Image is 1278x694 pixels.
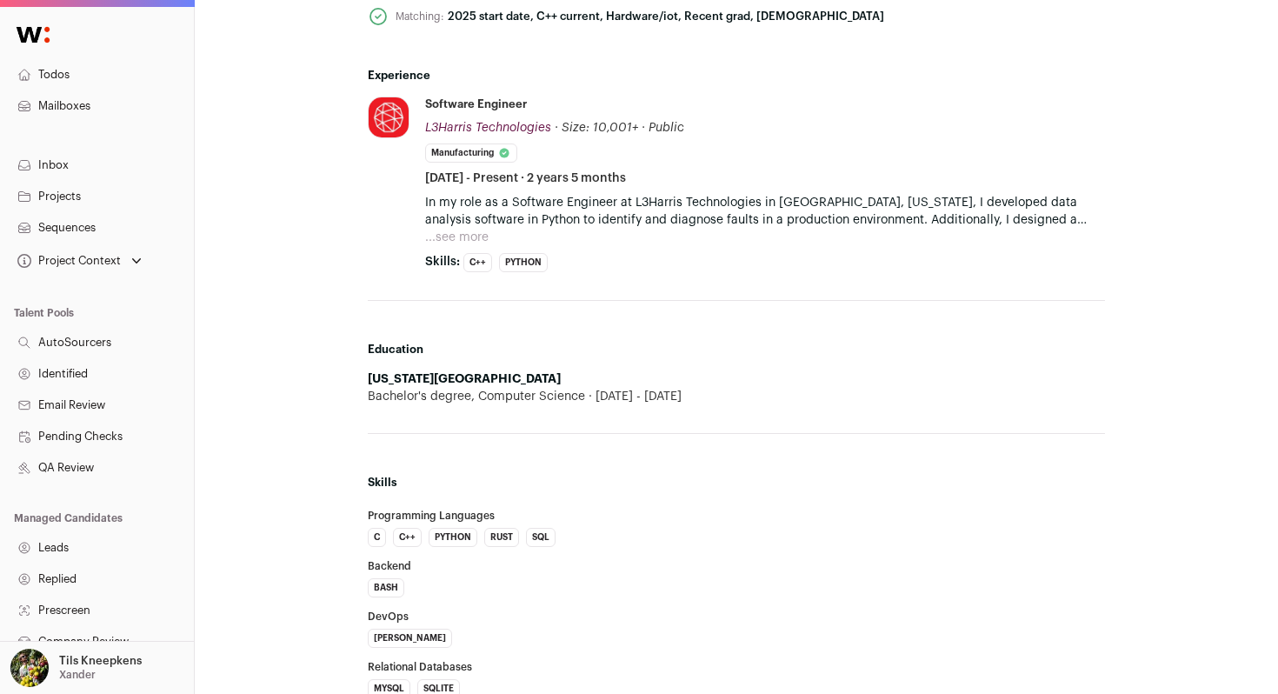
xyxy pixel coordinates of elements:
[7,17,59,52] img: Wellfound
[10,649,49,687] img: 6689865-medium_jpg
[368,578,404,597] li: bash
[14,249,145,273] button: Open dropdown
[642,119,645,137] span: ·
[499,253,548,272] li: Python
[14,254,121,268] div: Project Context
[368,373,561,385] strong: [US_STATE][GEOGRAPHIC_DATA]
[585,388,682,405] span: [DATE] - [DATE]
[7,649,145,687] button: Open dropdown
[368,510,1105,521] h3: Programming Languages
[368,476,1105,490] h2: Skills
[526,528,556,547] li: SQL
[555,122,638,134] span: · Size: 10,001+
[368,629,452,648] li: [PERSON_NAME]
[369,97,409,137] img: b96b02bdcffe161660f3c24db60033dc7c7cfc512ab0b774925c1f30c654c54b.jpg
[425,253,460,270] span: Skills:
[484,528,519,547] li: Rust
[425,194,1105,229] p: In my role as a Software Engineer at L3Harris Technologies in [GEOGRAPHIC_DATA], [US_STATE], I de...
[368,561,1105,571] h3: Backend
[396,9,444,24] div: Matching:
[368,611,1105,622] h3: DevOps
[368,343,1105,357] h2: Education
[425,122,551,134] span: L3Harris Technologies
[429,528,477,547] li: Python
[368,528,386,547] li: C
[368,388,1105,405] div: Bachelor's degree, Computer Science
[448,10,884,23] div: 2025 start date, C++ current, Hardware/iot, Recent grad, [DEMOGRAPHIC_DATA]
[393,528,422,547] li: C++
[59,668,96,682] p: Xander
[425,97,527,112] div: Software Engineer
[425,229,489,246] button: ...see more
[59,654,142,668] p: Tils Kneepkens
[425,170,626,187] span: [DATE] - Present · 2 years 5 months
[649,122,684,134] span: Public
[368,69,1105,83] h2: Experience
[425,143,517,163] li: Manufacturing
[368,662,1105,672] h3: Relational Databases
[463,253,492,272] li: C++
